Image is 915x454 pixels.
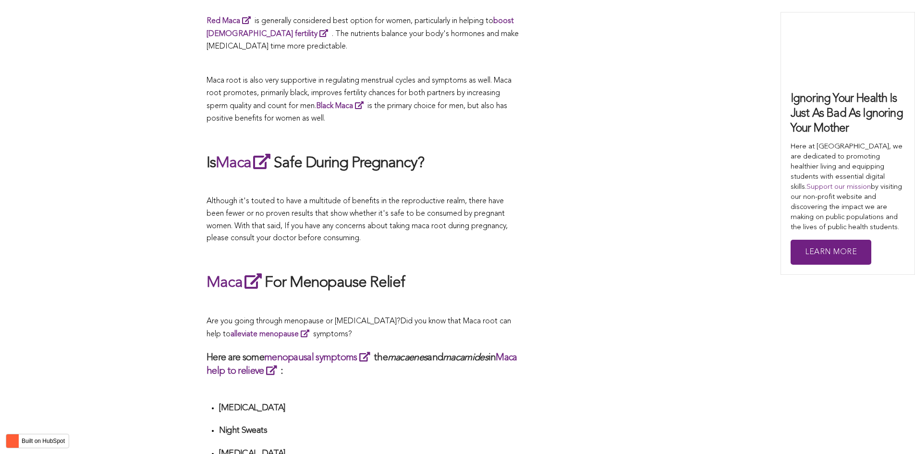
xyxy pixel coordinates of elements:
iframe: Chat Widget [867,408,915,454]
span: Are you going through menopause or [MEDICAL_DATA]? [207,318,401,325]
h2: Is Safe During Pregnancy? [207,152,519,174]
h4: Night Sweats [219,425,519,436]
img: HubSpot sprocket logo [6,435,18,447]
a: Maca help to relieve [207,353,517,376]
a: Black Maca [316,102,367,110]
em: macamides [443,353,488,363]
button: Built on HubSpot [6,434,69,448]
strong: Black Maca [316,102,353,110]
a: alleviate menopause [231,331,313,338]
em: macaenes [388,353,427,363]
span: Maca root is also very supportive in regulating menstrual cycles and symptoms as well. Maca root ... [207,77,512,123]
h4: [MEDICAL_DATA] [219,403,519,414]
h2: For Menopause Relief [207,271,519,294]
a: Maca [207,275,265,291]
h3: Here are some the and in : [207,351,519,378]
span: Although it's touted to have a multitude of benefits in the reproductive realm, there have been f... [207,197,508,242]
strong: Red Maca [207,17,240,25]
a: Maca [216,156,274,171]
label: Built on HubSpot [18,435,69,447]
a: Red Maca [207,17,255,25]
a: menopausal symptoms [264,353,374,363]
a: Learn More [791,240,871,265]
span: is generally considered best option for women, particularly in helping to . The nutrients balance... [207,17,519,50]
